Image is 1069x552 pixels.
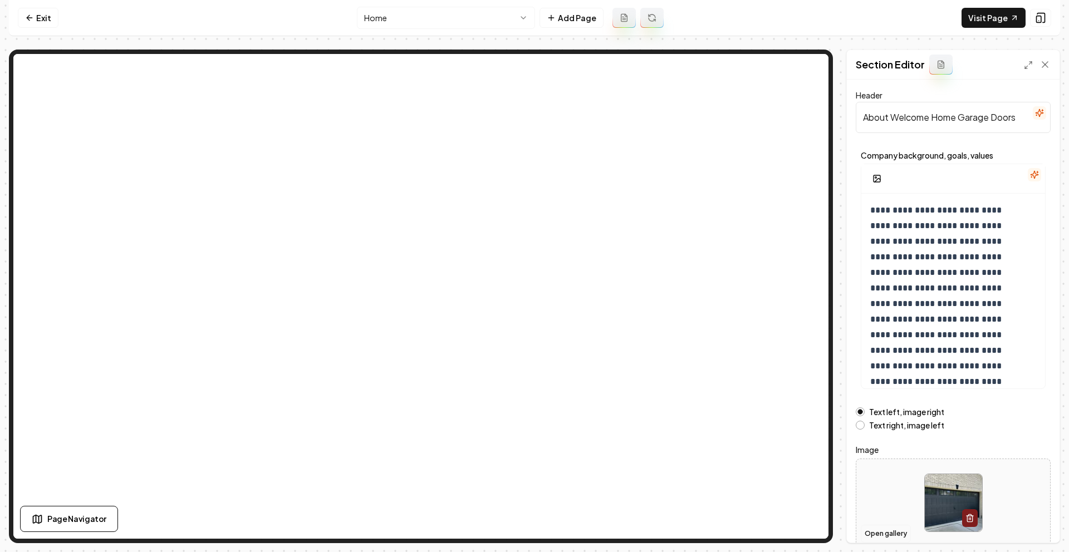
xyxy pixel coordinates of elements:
button: Add Page [540,8,604,28]
button: Add admin section prompt [929,55,953,75]
label: Text right, image left [869,421,944,429]
button: Regenerate page [640,8,664,28]
span: Page Navigator [47,513,106,525]
label: Header [856,90,882,100]
label: Text left, image right [869,408,944,416]
a: Exit [18,8,58,28]
h2: Section Editor [856,57,925,72]
label: Image [856,443,1051,456]
button: Add admin page prompt [612,8,636,28]
a: Visit Page [962,8,1026,28]
label: Company background, goals, values [861,151,1046,159]
button: Page Navigator [20,506,118,532]
button: Open gallery [861,525,911,543]
button: Add Image [866,169,888,189]
img: image [925,474,982,531]
input: Header [856,102,1051,133]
